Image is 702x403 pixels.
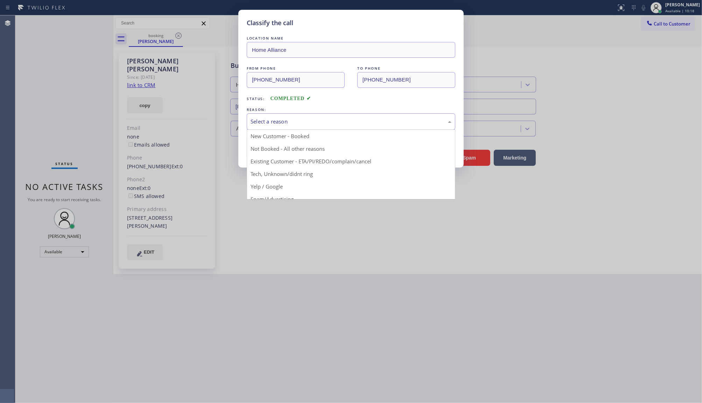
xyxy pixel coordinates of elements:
[247,180,455,193] div: Yelp / Google
[247,106,455,113] div: REASON:
[247,65,345,72] div: FROM PHONE
[357,72,455,88] input: To phone
[247,168,455,180] div: Tech, Unknown/didnt ring
[247,142,455,155] div: Not Booked - All other reasons
[271,96,311,101] span: COMPLETED
[247,72,345,88] input: From phone
[247,35,455,42] div: LOCATION NAME
[247,96,265,101] span: Status:
[247,155,455,168] div: Existing Customer - ETA/PI/REDO/complain/cancel
[357,65,455,72] div: TO PHONE
[251,118,451,126] div: Select a reason
[247,193,455,205] div: Spam/Advertising
[247,18,293,28] h5: Classify the call
[247,130,455,142] div: New Customer - Booked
